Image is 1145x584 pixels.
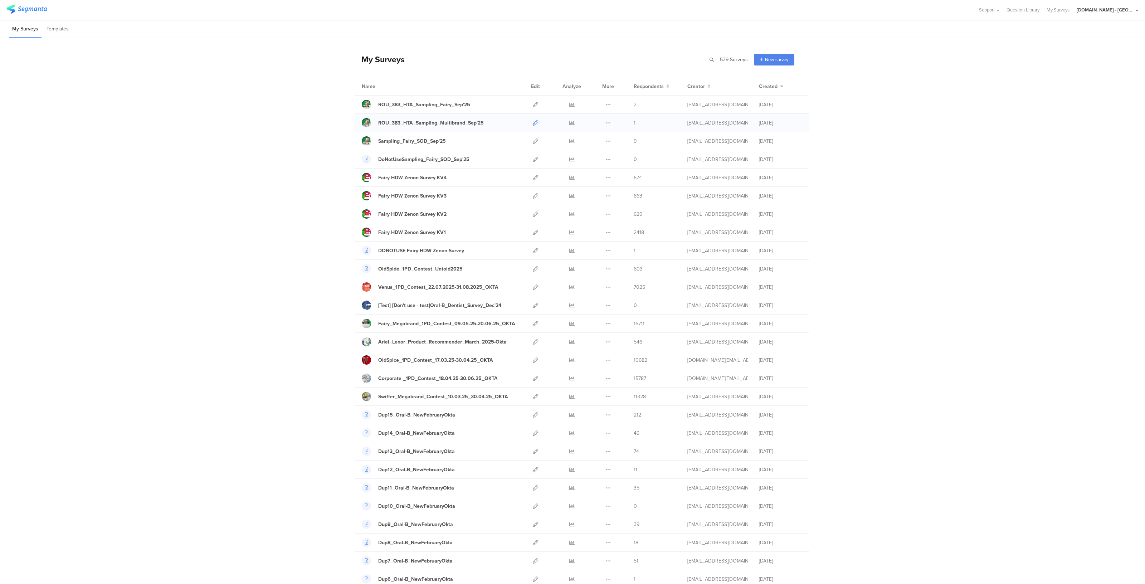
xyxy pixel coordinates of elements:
[687,356,748,364] div: bruma.lb@pg.com
[354,53,405,65] div: My Surveys
[687,338,748,346] div: betbeder.mb@pg.com
[378,156,469,163] div: DoNotUseSampling_Fairy_SOD_Sep'25
[9,21,42,38] li: My Surveys
[759,466,802,473] div: [DATE]
[362,374,498,383] a: Corporate _1PD_Contest_18.04.25-30.06.25_OKTA
[634,375,646,382] span: 15787
[634,137,637,145] span: 9
[362,483,454,492] a: Dup11_Oral-B_NewFebruaryOkta
[687,448,748,455] div: stavrositu.m@pg.com
[687,484,748,492] div: stavrositu.m@pg.com
[600,77,616,95] div: More
[362,465,455,474] a: Dup12_Oral-B_NewFebruaryOkta
[634,192,642,200] span: 663
[634,83,664,90] span: Respondents
[6,5,47,14] img: segmanta logo
[378,502,455,510] div: Dup10_Oral-B_NewFebruaryOkta
[759,83,778,90] span: Created
[687,466,748,473] div: stavrositu.m@pg.com
[634,247,635,254] span: 1
[759,83,783,90] button: Created
[759,229,802,236] div: [DATE]
[43,21,72,38] li: Templates
[362,209,447,219] a: Fairy HDW Zenon Survey KV2
[759,429,802,437] div: [DATE]
[634,119,635,127] span: 1
[634,411,641,419] span: 212
[634,502,637,510] span: 0
[378,101,470,108] div: ROU_383_HTA_Sampling_Fairy_Sep'25
[634,210,642,218] span: 629
[759,411,802,419] div: [DATE]
[687,320,748,327] div: jansson.cj@pg.com
[759,247,802,254] div: [DATE]
[759,119,802,127] div: [DATE]
[759,502,802,510] div: [DATE]
[759,192,802,200] div: [DATE]
[687,557,748,565] div: stavrositu.m@pg.com
[378,429,455,437] div: Dup14_Oral-B_NewFebruaryOkta
[687,192,748,200] div: gheorghe.a.4@pg.com
[634,429,639,437] span: 46
[979,6,995,13] span: Support
[687,265,748,273] div: gheorghe.a.4@pg.com
[362,228,446,237] a: Fairy HDW Zenon Survey KV1
[759,356,802,364] div: [DATE]
[634,539,638,546] span: 18
[687,575,748,583] div: stavrositu.m@pg.com
[759,137,802,145] div: [DATE]
[687,119,748,127] div: gheorghe.a.4@pg.com
[759,283,802,291] div: [DATE]
[687,137,748,145] div: gheorghe.a.4@pg.com
[634,320,644,327] span: 16711
[634,393,646,400] span: 11328
[362,282,498,292] a: Venus_1PD_Contest_22.07.2025-31.08.2025_OKTA
[378,466,455,473] div: Dup12_Oral-B_NewFebruaryOkta
[687,247,748,254] div: gheorghe.a.4@pg.com
[634,338,642,346] span: 546
[634,484,639,492] span: 35
[378,375,498,382] div: Corporate _1PD_Contest_18.04.25-30.06.25_OKTA
[1077,6,1134,13] div: [DOMAIN_NAME] - [GEOGRAPHIC_DATA]
[362,392,508,401] a: Swiffer_Megabrand_Contest_10.03.25_30.04.25_OKTA
[687,429,748,437] div: stavrositu.m@pg.com
[362,155,469,164] a: DoNotUseSampling_Fairy_SOD_Sep'25
[687,521,748,528] div: stavrositu.m@pg.com
[378,192,447,200] div: Fairy HDW Zenon Survey KV3
[687,210,748,218] div: gheorghe.a.4@pg.com
[362,538,453,547] a: Dup8_Oral-B_NewFebruaryOkta
[759,156,802,163] div: [DATE]
[378,557,453,565] div: Dup7_Oral-B_NewFebruaryOkta
[378,338,507,346] div: Ariel_Lenor_Product_Recommender_March_2025-Okta
[378,448,455,455] div: Dup13_Oral-B_NewFebruaryOkta
[362,428,455,438] a: Dup14_Oral-B_NewFebruaryOkta
[687,411,748,419] div: stavrositu.m@pg.com
[362,136,446,146] a: Sampling_Fairy_SOD_Sep'25
[362,574,453,584] a: Dup6_Oral-B_NewFebruaryOkta
[378,229,446,236] div: Fairy HDW Zenon Survey KV1
[362,301,501,310] a: [Test] [Don't use - test]Oral-B_Dentist_Survey_Dec'24
[362,118,484,127] a: ROU_383_HTA_Sampling_Multibrand_Sep'25
[378,137,446,145] div: Sampling_Fairy_SOD_Sep'25
[759,320,802,327] div: [DATE]
[362,246,464,255] a: DONOTUSE Fairy HDW Zenon Survey
[362,556,453,565] a: Dup7_Oral-B_NewFebruaryOkta
[634,521,639,528] span: 39
[687,83,711,90] button: Creator
[759,210,802,218] div: [DATE]
[759,539,802,546] div: [DATE]
[634,83,669,90] button: Respondents
[378,265,463,273] div: OldSpide_1PD_Contest_Untold2025
[687,375,748,382] div: bruma.lb@pg.com
[378,302,501,309] div: [Test] [Don't use - test]Oral-B_Dentist_Survey_Dec'24
[378,575,453,583] div: Dup6_Oral-B_NewFebruaryOkta
[759,302,802,309] div: [DATE]
[378,356,493,364] div: OldSpice_1PD_Contest_17.03.25-30.04.25_OKTA
[634,174,642,181] span: 674
[362,410,455,419] a: Dup15_Oral-B_NewFebruaryOkta
[362,173,447,182] a: Fairy HDW Zenon Survey KV4
[634,575,635,583] span: 1
[687,393,748,400] div: jansson.cj@pg.com
[378,210,447,218] div: Fairy HDW Zenon Survey KV2
[634,101,637,108] span: 2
